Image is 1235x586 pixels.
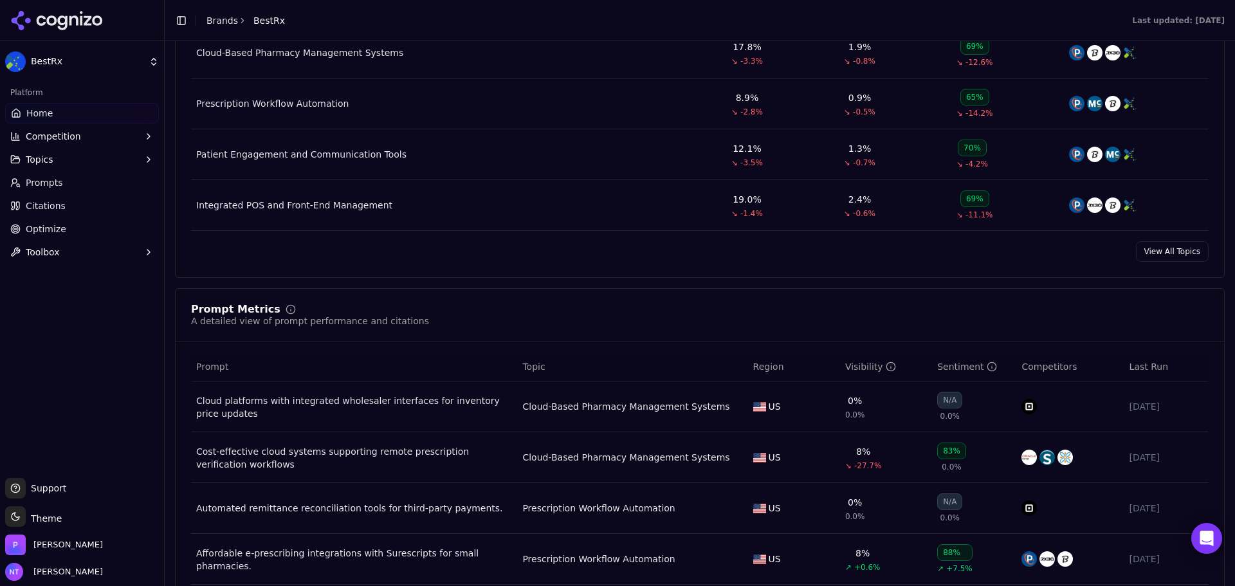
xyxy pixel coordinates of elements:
[1191,523,1222,554] div: Open Intercom Messenger
[5,5,188,17] p: Analytics Inspector 1.7.0
[1039,551,1055,567] img: rx30
[965,159,988,169] span: -4.2%
[956,159,963,169] span: ↘
[1069,45,1084,60] img: pioneerrx
[731,208,738,219] span: ↘
[191,315,429,327] div: A detailed view of prompt performance and citations
[1130,360,1168,373] span: Last Run
[1039,450,1055,465] img: surescripts
[196,445,512,471] div: Cost-effective cloud systems supporting remote prescription verification workflows
[522,451,729,464] div: Cloud-Based Pharmacy Management Systems
[731,158,738,168] span: ↘
[965,57,993,68] span: -12.6%
[960,38,989,55] div: 69%
[956,108,963,118] span: ↘
[196,97,349,110] div: Prescription Workflow Automation
[942,462,962,472] span: 0.0%
[1069,197,1084,213] img: pioneerrx
[1087,147,1102,162] img: qs/1
[517,353,747,381] th: Topic
[206,14,285,27] nav: breadcrumb
[5,72,78,83] abbr: Enabling validation will send analytics events to the Bazaarvoice validation service. If an event...
[845,562,852,572] span: ↗
[1123,197,1139,213] img: bestrx
[5,535,103,555] button: Open organization switcher
[854,562,881,572] span: +0.6%
[853,56,875,66] span: -0.8%
[1021,551,1037,567] img: pioneerrx
[522,360,545,373] span: Topic
[848,91,872,104] div: 0.9%
[1136,241,1209,262] a: View All Topics
[196,360,228,373] span: Prompt
[1016,353,1124,381] th: Competitors
[1087,197,1102,213] img: rx30
[956,210,963,220] span: ↘
[940,411,960,421] span: 0.0%
[5,196,159,216] a: Citations
[196,394,512,420] a: Cloud platforms with integrated wholesaler interfaces for inventory price updates
[937,392,962,408] div: N/A
[5,219,159,239] a: Optimize
[844,107,850,117] span: ↘
[26,153,53,166] span: Topics
[856,445,870,458] div: 8%
[5,126,159,147] button: Competition
[740,107,763,117] span: -2.8%
[844,158,850,168] span: ↘
[522,553,675,565] a: Prescription Workflow Automation
[854,461,881,471] span: -27.7%
[740,158,763,168] span: -3.5%
[965,210,993,220] span: -11.1%
[769,553,781,565] span: US
[191,304,280,315] div: Prompt Metrics
[937,544,973,561] div: 88%
[522,502,675,515] a: Prescription Workflow Automation
[840,353,932,381] th: brandMentionRate
[5,51,26,72] img: BestRx
[937,360,996,373] div: Sentiment
[26,176,63,189] span: Prompts
[28,566,103,578] span: [PERSON_NAME]
[196,148,407,161] a: Patient Engagement and Communication Tools
[1124,353,1209,381] th: Last Run
[946,563,973,574] span: +7.5%
[1130,451,1203,464] div: [DATE]
[853,158,875,168] span: -0.7%
[5,242,159,262] button: Toolbox
[5,31,188,51] h5: Bazaarvoice Analytics content is not detected on this page.
[196,547,512,572] a: Affordable e-prescribing integrations with Surescripts for small pharmacies.
[1021,360,1077,373] span: Competitors
[1087,96,1102,111] img: mckesson
[5,149,159,170] button: Topics
[253,14,285,27] span: BestRx
[845,461,852,471] span: ↘
[26,107,53,120] span: Home
[848,193,872,206] div: 2.4%
[26,199,66,212] span: Citations
[1105,96,1121,111] img: qs/1
[1105,45,1121,60] img: rx30
[1123,45,1139,60] img: bestrx
[753,402,766,412] img: US flag
[932,353,1016,381] th: sentiment
[848,41,872,53] div: 1.9%
[26,513,62,524] span: Theme
[26,223,66,235] span: Optimize
[753,554,766,564] img: US flag
[1069,147,1084,162] img: pioneerrx
[196,46,403,59] a: Cloud-Based Pharmacy Management Systems
[733,142,761,155] div: 12.1%
[1087,45,1102,60] img: qs/1
[855,547,870,560] div: 8%
[733,193,761,206] div: 19.0%
[731,56,738,66] span: ↘
[196,502,512,515] a: Automated remittance reconciliation tools for third-party payments.
[26,130,81,143] span: Competition
[1130,553,1203,565] div: [DATE]
[845,410,865,420] span: 0.0%
[1123,96,1139,111] img: bestrx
